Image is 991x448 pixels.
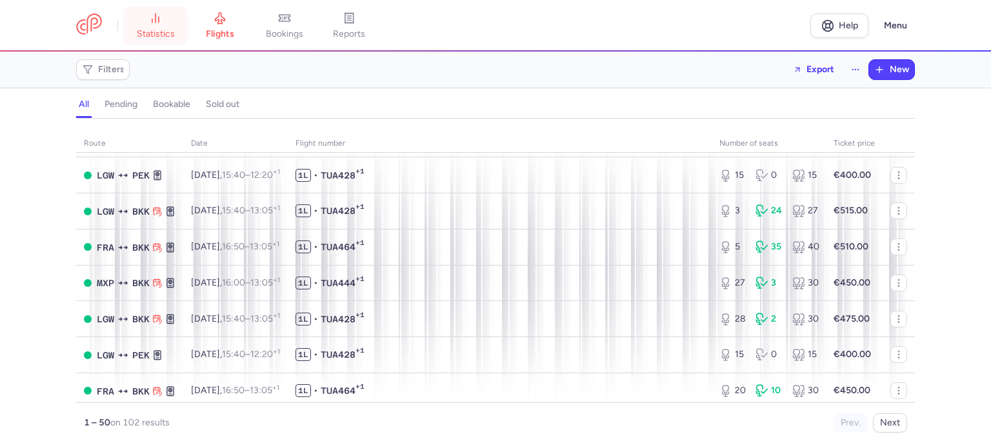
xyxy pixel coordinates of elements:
span: • [314,348,318,361]
span: TUA428 [321,169,355,182]
div: 15 [719,169,745,182]
time: 13:05 [250,205,280,216]
span: [DATE], [191,241,279,252]
span: • [314,277,318,289]
span: • [314,204,318,217]
time: 15:40 [222,170,245,180]
th: route [76,134,183,153]
span: on 102 results [110,417,170,428]
div: 3 [719,204,745,217]
time: 13:05 [250,241,279,252]
span: FRA [97,240,114,255]
span: – [222,349,280,360]
time: 12:20 [250,349,280,360]
span: 1L [295,348,311,361]
button: Menu [876,14,915,38]
span: – [222,385,279,396]
time: 15:40 [222,313,245,324]
span: – [222,241,279,252]
span: – [222,205,280,216]
span: Help [839,21,858,30]
span: reports [333,28,365,40]
div: 5 [719,240,745,253]
sup: +1 [272,384,279,392]
span: +1 [355,346,365,359]
strong: €510.00 [834,241,868,252]
span: [DATE], [191,349,280,360]
time: 16:50 [222,385,245,396]
div: 24 [756,204,781,217]
h4: all [79,99,89,110]
span: TUA428 [321,204,355,217]
a: flights [188,12,252,40]
strong: €450.00 [834,277,870,288]
span: Export [806,64,834,74]
span: TUA428 [321,313,355,326]
span: MXP [97,276,114,290]
span: 1L [295,240,311,253]
div: 0 [756,348,781,361]
th: Ticket price [826,134,883,153]
span: • [314,384,318,397]
span: +1 [355,202,365,215]
strong: 1 – 50 [84,417,110,428]
button: Filters [77,60,129,79]
span: 1L [295,277,311,289]
span: 1L [295,384,311,397]
span: 1L [295,313,311,326]
span: PEK [132,348,150,362]
div: 40 [792,240,818,253]
div: 15 [792,169,818,182]
span: +1 [355,275,365,287]
time: 15:40 [222,205,245,216]
span: PEK [132,168,150,182]
span: BKK [132,384,150,398]
button: Prev. [834,413,868,433]
a: bookings [252,12,317,40]
span: [DATE], [191,170,280,180]
div: 10 [756,384,781,397]
span: – [222,277,280,288]
span: [DATE], [191,313,280,324]
div: 2 [756,313,781,326]
sup: +1 [273,276,280,284]
div: 27 [792,204,818,217]
span: 1L [295,204,311,217]
div: 30 [792,277,818,289]
div: 15 [719,348,745,361]
span: TUA444 [321,277,355,289]
th: date [183,134,288,153]
time: 12:20 [250,170,280,180]
time: 16:50 [222,241,245,252]
button: Next [873,413,907,433]
div: 15 [792,348,818,361]
sup: +1 [272,240,279,248]
span: BKK [132,312,150,326]
div: 35 [756,240,781,253]
span: BKK [132,204,150,219]
span: • [314,313,318,326]
span: – [222,170,280,180]
a: reports [317,12,381,40]
span: bookings [266,28,303,40]
div: 30 [792,384,818,397]
span: [DATE], [191,277,280,288]
sup: +1 [273,311,280,320]
a: CitizenPlane red outlined logo [76,14,102,37]
span: LGW [97,168,114,182]
div: 3 [756,277,781,289]
span: Filters [98,64,125,75]
h4: pending [105,99,137,110]
h4: bookable [153,99,190,110]
button: Export [785,59,843,80]
strong: €400.00 [834,170,871,180]
span: LGW [97,312,114,326]
div: 20 [719,384,745,397]
span: +1 [355,167,365,180]
div: 27 [719,277,745,289]
span: statistics [137,28,175,40]
span: +1 [355,382,365,395]
span: – [222,313,280,324]
span: [DATE], [191,205,280,216]
div: 28 [719,313,745,326]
